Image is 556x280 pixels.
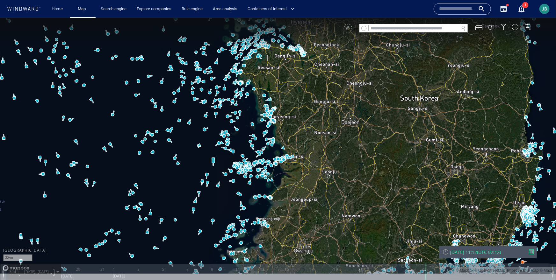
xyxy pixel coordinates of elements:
div: Notification center [518,5,525,13]
iframe: Chat [529,251,551,275]
a: 1 [516,4,527,14]
button: Map [73,3,93,15]
a: OpenStreetMap [475,250,506,255]
div: Map Tools [475,6,482,13]
a: Mapbox logo [2,247,30,254]
div: [DATE] 11:12(UTC 02:12) [442,231,534,237]
div: [GEOGRAPHIC_DATA] [3,230,47,235]
button: 1 [518,5,525,13]
span: 1 [522,2,529,8]
a: Rule engine [179,3,205,15]
button: Home [47,3,68,15]
span: ( [477,231,478,237]
a: Home [49,3,66,15]
div: [DATE] 11:12 [450,231,477,237]
button: Create an AOI. [487,6,495,13]
a: Area analysis [210,3,240,15]
a: Improve this map [507,250,539,255]
a: Maxar [540,250,554,255]
span: Containers of interest [248,5,294,13]
a: Explore companies [134,3,174,15]
button: Containers of interest [245,3,300,15]
div: Reset Time [442,230,449,237]
button: JB [538,3,551,15]
span: ) [500,231,501,237]
div: Map Display [512,6,518,12]
span: UTC 02:12 [478,231,500,237]
span: JB [542,6,547,11]
div: 30km [3,237,32,243]
a: Mapbox [456,250,473,255]
a: Map [75,3,90,15]
a: Search engine [98,3,129,15]
div: Legend [524,6,531,12]
div: Filter [500,6,507,12]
